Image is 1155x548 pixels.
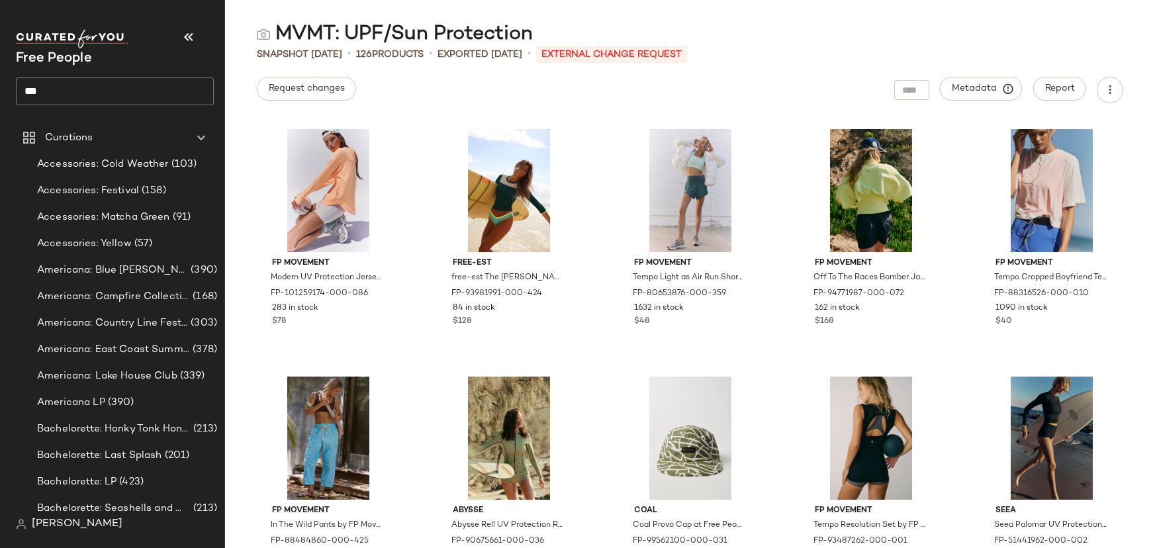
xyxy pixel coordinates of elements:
span: (91) [170,210,191,225]
span: 84 in stock [453,302,495,314]
span: FP Movement [815,257,927,269]
span: • [347,46,351,62]
div: Products [356,48,424,62]
span: $128 [453,316,471,328]
span: $168 [815,316,833,328]
span: $48 [634,316,649,328]
span: Modern UV Protection Jersey Hoodie by FP Movement at Free People in [GEOGRAPHIC_DATA], Size: M [271,272,383,284]
img: 90675661_036_c [442,377,576,500]
span: FP-90675661-000-036 [451,535,544,547]
span: Americana: Campfire Collective [37,289,190,304]
button: Request changes [257,77,356,101]
img: 93487262_001_b [804,377,938,500]
img: 94771987_072_b [804,129,938,252]
span: (201) [162,448,190,463]
button: Metadata [940,77,1023,101]
span: 1090 in stock [995,302,1048,314]
span: FP Movement [815,505,927,517]
span: (423) [116,475,144,490]
span: (339) [177,369,205,384]
span: Abysse [453,505,565,517]
span: FP-93981991-000-424 [451,288,542,300]
span: Americana LP [37,395,105,410]
span: Accessories: Matcha Green [37,210,170,225]
span: Bachelorette: Seashells and Wedding Bells [37,501,191,516]
p: External Change Request [536,46,687,63]
span: FP-51441962-000-002 [994,535,1087,547]
span: Coal [634,505,747,517]
img: 88316526_010_a [985,129,1119,252]
span: Request changes [268,83,345,94]
span: Current Company Name [16,52,92,66]
span: [PERSON_NAME] [32,516,122,532]
img: svg%3e [16,519,26,529]
button: Report [1033,77,1086,101]
span: Tempo Cropped Boyfriend Tee by FP Movement at Free People in White, Size: M [994,272,1107,284]
span: Seea Palomar UV Protection Crop Top Rashguard at Free People in Black, Size: L [994,520,1107,531]
span: (213) [191,501,217,516]
img: cfy_white_logo.C9jOOHJF.svg [16,30,128,48]
span: 162 in stock [815,302,860,314]
span: Report [1044,83,1075,94]
p: Exported [DATE] [438,48,522,62]
span: Accessories: Festival [37,183,139,199]
span: (390) [105,395,134,410]
span: (378) [190,342,217,357]
span: Bachelorette: Last Splash [37,448,162,463]
span: Americana: Lake House Club [37,369,177,384]
span: FP-94771987-000-072 [813,288,904,300]
span: Tempo Light as Air Run Shorts by FP Movement at Free People in Green, Size: S [633,272,745,284]
span: Curations [45,130,93,146]
span: FP Movement [634,257,747,269]
span: (303) [188,316,217,331]
span: FP Movement [272,505,385,517]
span: 126 [356,50,372,60]
span: FP-80653876-000-359 [633,288,726,300]
span: (168) [190,289,217,304]
img: 51441962_002_d [985,377,1119,500]
span: (158) [139,183,166,199]
span: FP Movement [272,257,385,269]
span: Snapshot [DATE] [257,48,342,62]
span: Americana: Country Line Festival [37,316,188,331]
span: (390) [188,263,217,278]
span: FP Movement [995,257,1108,269]
span: Bachelorette: LP [37,475,116,490]
span: FP-101259174-000-086 [271,288,368,300]
span: Americana: Blue [PERSON_NAME] Baby [37,263,188,278]
span: (57) [132,236,153,251]
span: FP-99562100-000-031 [633,535,727,547]
img: 88484860_425_a [261,377,395,500]
span: free-est The [PERSON_NAME] Top at Free People in Blue, Size: XL [451,272,564,284]
span: Metadata [951,83,1011,95]
span: free-est [453,257,565,269]
span: Off To The Races Bomber Jacket by FP Movement at Free People in Yellow, Size: XS [813,272,926,284]
span: FP-88316526-000-010 [994,288,1089,300]
span: $40 [995,316,1012,328]
span: Americana: East Coast Summer [37,342,190,357]
img: 93981991_424_a [442,129,576,252]
span: In The Wild Pants by FP Movement at Free People in Blue, Size: S [271,520,383,531]
span: FP-93487262-000-001 [813,535,907,547]
img: 80653876_359_a [624,129,757,252]
img: svg%3e [257,28,270,41]
span: FP-88484860-000-425 [271,535,369,547]
span: 283 in stock [272,302,318,314]
span: Tempo Resolution Set by FP Movement at Free People in Black, Size: XL [813,520,926,531]
span: (103) [169,157,197,172]
img: 99562100_031_b [624,377,757,500]
span: Abysse Rell UV Protection Rash Guard Top at Free People in [GEOGRAPHIC_DATA], Size: L [451,520,564,531]
span: (213) [191,422,217,437]
span: Accessories: Yellow [37,236,132,251]
span: $78 [272,316,286,328]
span: Bachelorette: Honky Tonk Honey [37,422,191,437]
span: • [528,46,531,62]
span: Seea [995,505,1108,517]
span: Coal Provo Cap at Free People in [GEOGRAPHIC_DATA] [633,520,745,531]
span: 1632 in stock [634,302,684,314]
span: • [429,46,432,62]
div: MVMT: UPF/Sun Protection [257,21,533,48]
img: 101259174_086_c [261,129,395,252]
span: Accessories: Cold Weather [37,157,169,172]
